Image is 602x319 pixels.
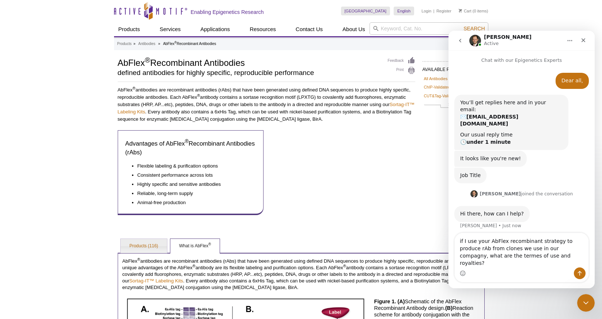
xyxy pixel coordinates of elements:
[197,93,200,98] sup: ®
[196,22,234,36] a: Applications
[137,179,249,188] li: Highly specific and sensitive antibodies
[117,41,132,47] a: Products
[137,197,249,206] li: Animal-free production
[459,7,488,15] li: (0 items)
[424,101,483,109] a: Show More
[114,22,144,36] a: Products
[459,8,472,14] a: Cart
[424,75,448,82] a: All Antibodies
[291,22,327,36] a: Contact Us
[125,139,256,157] h3: Advantages of AbFlex Recombinant Antibodies (rAbs)
[208,242,211,246] sup: ®
[463,26,485,31] span: Search
[137,162,249,170] li: Flexible labeling & purification options
[137,257,140,262] sup: ®
[174,41,177,44] sup: ®
[341,7,390,15] a: [GEOGRAPHIC_DATA]
[370,22,488,35] input: Keyword, Cat. No.
[424,93,478,99] a: CUT&Tag-Validated Antibodies
[185,139,189,145] sup: ®
[121,239,167,254] a: Products (116)
[191,9,264,15] h2: Enabling Epigenetics Research
[445,305,453,311] strong: (B)
[423,61,485,74] h2: AVAILABLE PRODUCTS
[421,8,431,14] a: Login
[388,67,415,75] a: Print
[424,84,470,90] a: ChIP-Validated Antibodies
[338,22,370,36] a: About Us
[374,299,405,304] strong: Figure 1. (A)
[163,42,216,46] li: AbFlex Recombinant Antibodies
[170,239,220,254] a: What is AbFlex®
[193,264,196,268] sup: ®
[461,25,487,32] button: Search
[118,86,415,123] p: AbFlex antibodies are recombinant antibodies (rAbs) that have been generated using defined DNA se...
[122,258,480,291] p: AbFlex antibodies are recombinant antibodies (rAbs) that have been generated using defined DNA se...
[133,86,136,90] sup: ®
[138,41,155,47] a: Antibodies
[118,70,380,76] h2: defined antibodies for highly specific, reproducible performance
[433,7,435,15] li: |
[245,22,280,36] a: Resources
[436,8,451,14] a: Register
[394,7,414,15] a: English
[577,294,595,312] iframe: Intercom live chat
[145,56,150,64] sup: ®
[129,278,183,284] a: Sortag-IT™ Labeling Kits
[137,188,249,197] li: Reliable, long-term supply
[269,130,415,213] iframe: Recombinant Antibodies - What are they, and why should you be using them?
[118,57,380,68] h1: AbFlex Recombinant Antibodies
[133,42,136,46] li: »
[137,170,249,179] li: Consistent performance across lots
[459,9,462,12] img: Your Cart
[343,264,346,268] sup: ®
[388,57,415,65] a: Feedback
[448,31,595,288] iframe: Intercom live chat
[158,42,160,46] li: »
[155,22,185,36] a: Services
